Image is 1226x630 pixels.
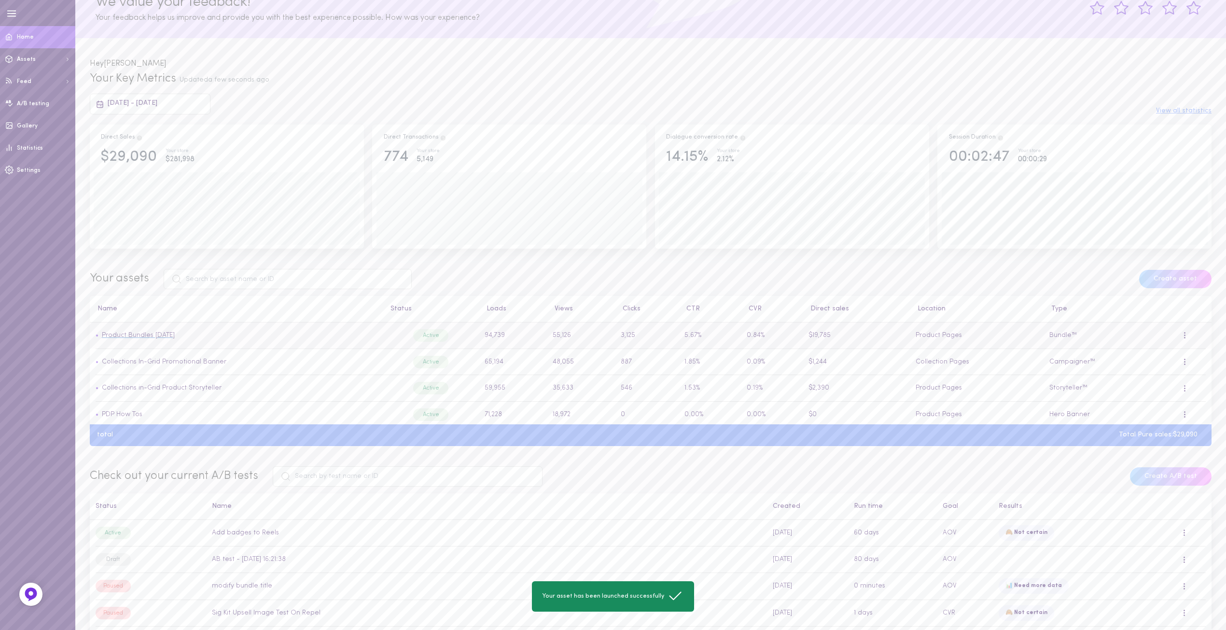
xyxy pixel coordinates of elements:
div: 🙈 Not certain [999,525,1054,541]
div: 00:02:47 [949,149,1010,166]
a: Product Bundles [DATE] [98,332,175,339]
button: Type [1046,306,1067,312]
td: 59,955 [479,375,547,402]
span: Assets [17,56,36,62]
div: Dialogue conversion rate [666,133,746,142]
input: Search by asset name or ID [164,269,412,289]
div: 14.15% [666,149,708,166]
td: [DATE] [767,546,848,573]
td: 0.00% [679,402,741,428]
td: $2,390 [803,375,910,402]
div: 00:00:29 [1018,154,1047,166]
button: Status [386,306,412,312]
td: 1 days [848,600,937,627]
span: Storyteller™ [1049,384,1087,392]
span: Campaigner™ [1049,358,1095,365]
a: PDP How Tos [102,411,142,418]
span: • [96,411,98,418]
button: Name [93,306,117,312]
button: Loads [482,306,506,312]
div: 📊 Need more data [999,578,1069,594]
td: [DATE] [767,520,848,546]
div: Draft [96,553,131,566]
span: Statistics [17,145,43,151]
img: Feedback Button [24,587,38,602]
span: Product Pages [916,411,962,418]
span: Your Key Metrics [90,73,176,84]
td: AB test - [DATE] 16:21:38 [206,546,767,573]
span: Feed [17,79,31,84]
td: 71,228 [479,402,547,428]
button: Views [550,306,573,312]
span: Hey [PERSON_NAME] [90,60,166,68]
td: CVR [937,600,993,627]
th: Results [993,493,1176,520]
td: $0 [803,402,910,428]
button: Location [913,306,946,312]
div: Active [96,527,131,539]
td: [DATE] [767,573,848,600]
td: AOV [937,520,993,546]
td: 0 [615,402,679,428]
span: Your feedback helps us improve and provide you with the best experience possible. How was your ex... [96,14,480,22]
td: 546 [615,375,679,402]
td: 0.19% [741,375,803,402]
td: 0.00% [741,402,803,428]
th: Created [767,493,848,520]
td: Sig Kit Upsell Image Test On Repel [206,600,767,627]
a: Collections in-Grid Product Storyteller [102,384,222,392]
span: Updated a few seconds ago [180,76,269,84]
input: Search by test name or ID [273,466,543,487]
td: 55,126 [547,322,615,349]
a: Collections in-Grid Product Storyteller [98,384,222,392]
span: Product Pages [916,332,962,339]
span: Hero Banner [1049,411,1090,418]
button: Create asset [1139,270,1212,288]
span: Collection Pages [916,358,969,365]
div: Active [413,382,448,394]
div: $29,090 [101,149,157,166]
div: $281,998 [166,154,195,166]
div: Direct Transactions [384,133,446,142]
td: 5.67% [679,322,741,349]
th: Goal [937,493,993,520]
span: [DATE] - [DATE] [108,99,157,107]
th: Status [90,493,206,520]
td: Add badges to Reels [206,520,767,546]
span: Product Pages [916,384,962,392]
button: CVR [744,306,762,312]
td: 80 days [848,546,937,573]
td: AOV [937,546,993,573]
button: Create A/B test [1130,467,1212,486]
span: • [96,332,98,339]
a: Create A/B test [1130,473,1212,480]
span: Direct Sales are the result of users clicking on a product and then purchasing the exact same pro... [136,134,143,140]
a: Product Bundles [DATE] [102,332,175,339]
td: [DATE] [767,600,848,627]
div: Total Pure sales: $29,090 [1112,432,1205,438]
td: 18,972 [547,402,615,428]
button: CTR [682,306,700,312]
button: View all statistics [1156,108,1212,114]
div: Active [413,408,448,421]
th: Run time [848,493,937,520]
td: 0.84% [741,322,803,349]
a: Collections In-Grid Promotional Banner [98,358,226,365]
span: Home [17,34,34,40]
div: Your store [717,149,740,154]
span: Gallery [17,123,38,129]
span: Settings [17,168,41,173]
td: $1,244 [803,349,910,375]
td: 48,055 [547,349,615,375]
span: The percentage of users who interacted with one of Dialogue`s assets and ended up purchasing in t... [739,134,746,140]
a: PDP How Tos [98,411,142,418]
div: 2.12% [717,154,740,166]
td: 94,739 [479,322,547,349]
td: 65,194 [479,349,547,375]
span: Your assets [90,273,149,284]
td: 0 minutes [848,573,937,600]
td: 3,125 [615,322,679,349]
div: 🙈 Not certain [999,605,1054,621]
a: Collections In-Grid Promotional Banner [102,358,226,365]
div: 5,149 [417,154,440,166]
